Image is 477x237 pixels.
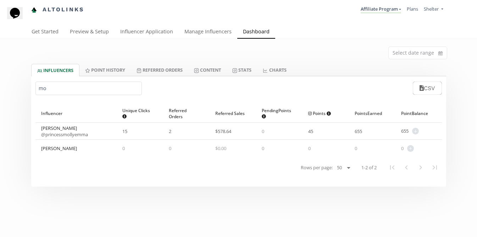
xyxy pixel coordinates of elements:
a: Influencer Application [115,25,179,39]
div: Influencer [41,104,111,122]
a: Get Started [26,25,64,39]
a: Point HISTORY [79,64,131,76]
span: 0 [262,128,264,134]
span: Shelter [424,6,439,12]
span: 655 [401,128,409,134]
span: 0 [122,145,125,151]
button: CSV [413,82,442,95]
a: CHARTS [257,64,292,76]
span: 15 [122,128,127,134]
span: $ 578.64 [215,128,231,134]
span: 0 [401,145,404,152]
a: Preview & Setup [64,25,115,39]
span: Points [308,110,331,116]
button: First Page [385,160,399,175]
span: $ 0.00 [215,145,226,151]
a: @princessmollyemma [41,131,88,138]
span: Rows per page: [301,164,333,171]
button: Previous Page [399,160,414,175]
span: 0 [308,145,311,151]
span: + [407,145,414,152]
svg: calendar [438,50,443,57]
span: 1-2 of 2 [361,164,377,171]
span: 45 [308,128,313,134]
span: 2 [169,128,171,134]
a: Dashboard [237,25,275,39]
span: 0 [262,145,264,151]
span: 0 [355,145,357,151]
a: Manage Influencers [179,25,237,39]
a: Affiliate Program [361,6,401,13]
span: Pending Points [262,108,291,120]
a: INFLUENCERS [31,64,79,76]
div: Referred Orders [169,104,204,122]
a: Shelter [424,6,443,14]
input: Search by name or handle... [35,82,142,95]
span: 0 [169,145,171,151]
a: Referred Orders [131,64,188,76]
a: Stats [227,64,257,76]
img: favicon-32x32.png [31,7,37,13]
a: Altolinks [31,4,84,16]
span: + [412,128,419,134]
a: Content [188,64,227,76]
iframe: chat widget [7,7,30,28]
div: Point Balance [401,104,436,122]
a: Plans [407,6,418,12]
span: 655 [355,128,362,134]
div: [PERSON_NAME] [41,125,88,138]
button: Last Page [428,160,442,175]
div: [PERSON_NAME] [41,145,77,151]
span: Unique Clicks [122,108,152,120]
div: Points Earned [355,104,390,122]
div: Referred Sales [215,104,250,122]
select: Rows per page: [334,164,353,172]
button: Next Page [414,160,428,175]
